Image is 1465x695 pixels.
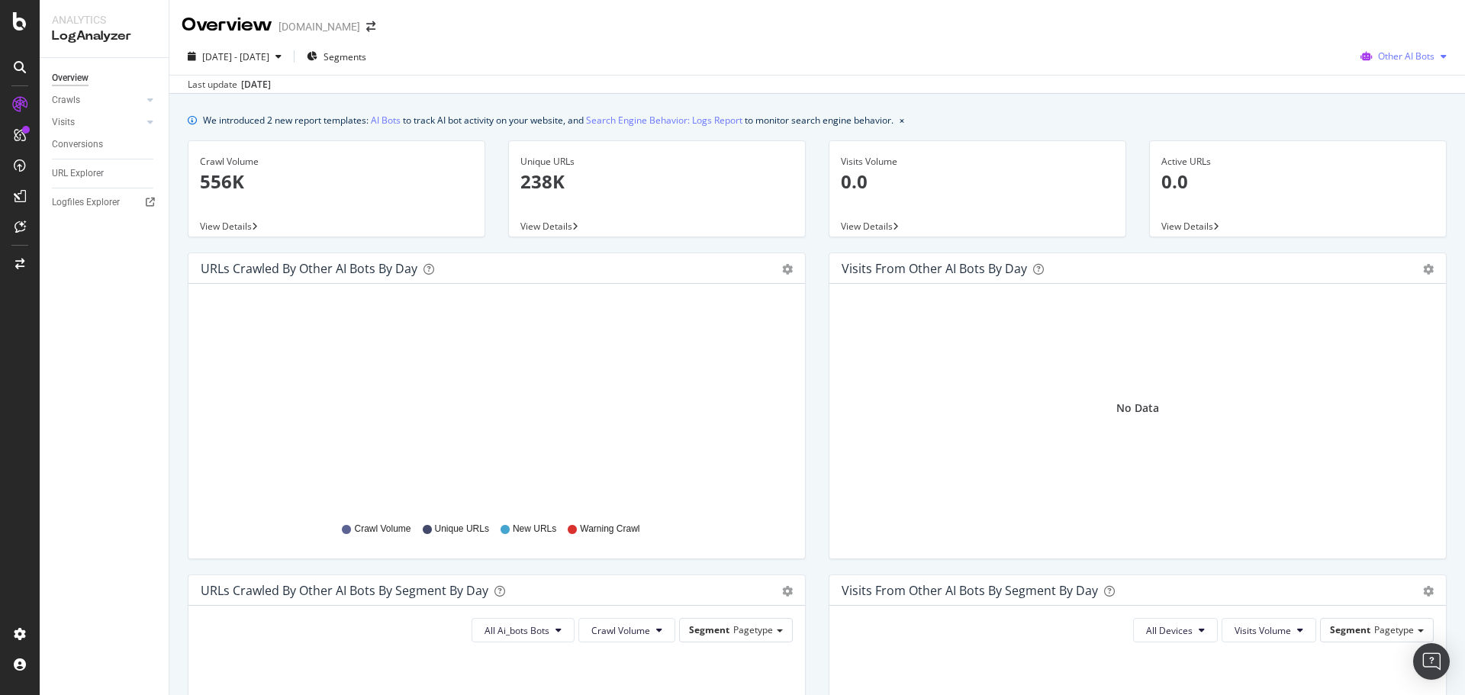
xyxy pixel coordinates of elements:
[1146,624,1193,637] span: All Devices
[52,70,158,86] a: Overview
[201,261,417,276] div: URLs Crawled by Other AI Bots by day
[301,44,372,69] button: Segments
[1133,618,1218,642] button: All Devices
[366,21,375,32] div: arrow-right-arrow-left
[689,623,729,636] span: Segment
[520,169,794,195] p: 238K
[520,155,794,169] div: Unique URLs
[52,92,80,108] div: Crawls
[202,50,269,63] span: [DATE] - [DATE]
[52,137,158,153] a: Conversions
[52,92,143,108] a: Crawls
[591,624,650,637] span: Crawl Volume
[1161,220,1213,233] span: View Details
[1354,44,1453,69] button: Other AI Bots
[782,586,793,597] div: gear
[1116,401,1159,416] div: No Data
[1423,586,1434,597] div: gear
[188,78,271,92] div: Last update
[1161,169,1434,195] p: 0.0
[520,220,572,233] span: View Details
[842,583,1098,598] div: Visits from Other AI Bots By Segment By Day
[52,166,158,182] a: URL Explorer
[841,220,893,233] span: View Details
[1161,155,1434,169] div: Active URLs
[52,137,103,153] div: Conversions
[52,12,156,27] div: Analytics
[782,264,793,275] div: gear
[52,166,104,182] div: URL Explorer
[841,155,1114,169] div: Visits Volume
[52,195,158,211] a: Logfiles Explorer
[1378,50,1434,63] span: Other AI Bots
[586,112,742,128] a: Search Engine Behavior: Logs Report
[241,78,271,92] div: [DATE]
[896,109,908,131] button: close banner
[200,220,252,233] span: View Details
[1235,624,1291,637] span: Visits Volume
[203,112,893,128] div: We introduced 2 new report templates: to track AI bot activity on your website, and to monitor se...
[354,523,411,536] span: Crawl Volume
[371,112,401,128] a: AI Bots
[52,114,143,130] a: Visits
[279,19,360,34] div: [DOMAIN_NAME]
[200,169,473,195] p: 556K
[842,261,1027,276] div: Visits from Other AI Bots by day
[52,195,120,211] div: Logfiles Explorer
[182,12,272,38] div: Overview
[1423,264,1434,275] div: gear
[1413,643,1450,680] div: Open Intercom Messenger
[435,523,489,536] span: Unique URLs
[200,155,473,169] div: Crawl Volume
[733,623,773,636] span: Pagetype
[52,70,89,86] div: Overview
[841,169,1114,195] p: 0.0
[201,583,488,598] div: URLs Crawled by Other AI Bots By Segment By Day
[52,114,75,130] div: Visits
[485,624,549,637] span: All Ai_bots Bots
[513,523,556,536] span: New URLs
[182,44,288,69] button: [DATE] - [DATE]
[324,50,366,63] span: Segments
[1222,618,1316,642] button: Visits Volume
[188,112,1447,128] div: info banner
[472,618,575,642] button: All Ai_bots Bots
[580,523,639,536] span: Warning Crawl
[52,27,156,45] div: LogAnalyzer
[1374,623,1414,636] span: Pagetype
[1330,623,1370,636] span: Segment
[578,618,675,642] button: Crawl Volume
